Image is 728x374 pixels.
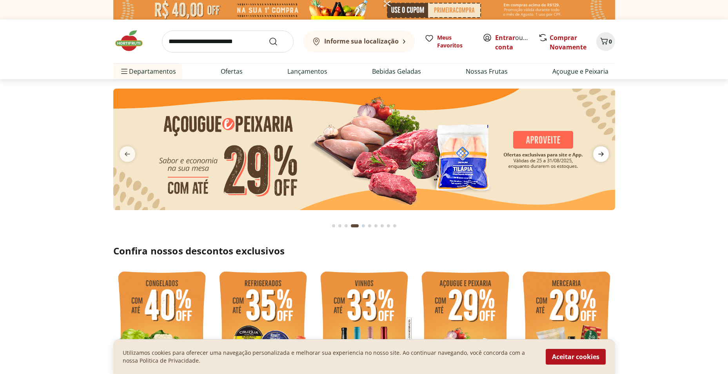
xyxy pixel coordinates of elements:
b: Informe sua localização [324,37,399,45]
button: Go to page 1 from fs-carousel [330,216,337,235]
a: Bebidas Geladas [372,67,421,76]
button: Go to page 9 from fs-carousel [385,216,392,235]
a: Meus Favoritos [425,34,473,49]
span: Meus Favoritos [437,34,473,49]
span: Departamentos [120,62,176,81]
p: Utilizamos cookies para oferecer uma navegação personalizada e melhorar sua experiencia no nosso ... [123,349,536,365]
button: Go to page 2 from fs-carousel [337,216,343,235]
button: Submit Search [269,37,287,46]
a: Criar conta [495,33,538,51]
a: Lançamentos [287,67,327,76]
button: Go to page 7 from fs-carousel [373,216,379,235]
a: Ofertas [221,67,243,76]
button: Aceitar cookies [546,349,606,365]
img: açougue [113,89,615,210]
button: Informe sua localização [303,31,415,53]
button: Menu [120,62,129,81]
button: Go to page 6 from fs-carousel [367,216,373,235]
span: 0 [609,38,612,45]
button: Go to page 3 from fs-carousel [343,216,349,235]
span: ou [495,33,530,52]
button: Carrinho [596,32,615,51]
button: previous [113,146,142,162]
a: Açougue e Peixaria [552,67,608,76]
button: Go to page 10 from fs-carousel [392,216,398,235]
button: Go to page 8 from fs-carousel [379,216,385,235]
button: Go to page 5 from fs-carousel [360,216,367,235]
a: Comprar Novamente [550,33,586,51]
img: Hortifruti [113,29,152,53]
a: Entrar [495,33,515,42]
h2: Confira nossos descontos exclusivos [113,245,615,257]
button: next [587,146,615,162]
a: Nossas Frutas [466,67,508,76]
button: Current page from fs-carousel [349,216,360,235]
input: search [162,31,294,53]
